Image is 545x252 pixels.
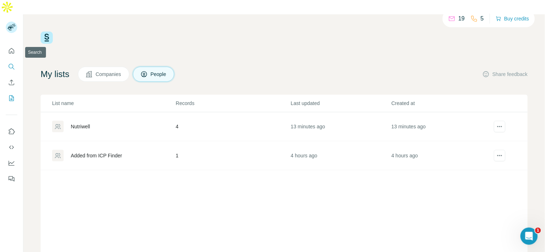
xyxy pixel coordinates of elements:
[71,123,90,130] div: Nutriwell
[151,71,167,78] span: People
[176,100,290,107] p: Records
[41,68,69,80] h4: My lists
[6,60,17,73] button: Search
[6,125,17,138] button: Use Surfe on LinkedIn
[535,228,541,233] span: 1
[391,141,492,170] td: 4 hours ago
[71,152,122,159] div: Added from ICP Finder
[175,112,290,141] td: 4
[481,14,484,23] p: 5
[291,100,391,107] p: Last updated
[6,92,17,105] button: My lists
[6,172,17,185] button: Feedback
[6,157,17,170] button: Dashboard
[391,112,492,141] td: 13 minutes ago
[494,150,505,161] button: actions
[496,14,529,24] button: Buy credits
[52,100,175,107] p: List name
[6,76,17,89] button: Enrich CSV
[392,100,491,107] p: Created at
[291,141,391,170] td: 4 hours ago
[458,14,465,23] p: 19
[482,71,528,78] button: Share feedback
[6,44,17,57] button: Quick start
[175,141,290,170] td: 1
[41,32,53,44] img: Surfe Logo
[494,121,505,132] button: actions
[96,71,122,78] span: Companies
[291,112,391,141] td: 13 minutes ago
[521,228,538,245] iframe: Intercom live chat
[6,141,17,154] button: Use Surfe API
